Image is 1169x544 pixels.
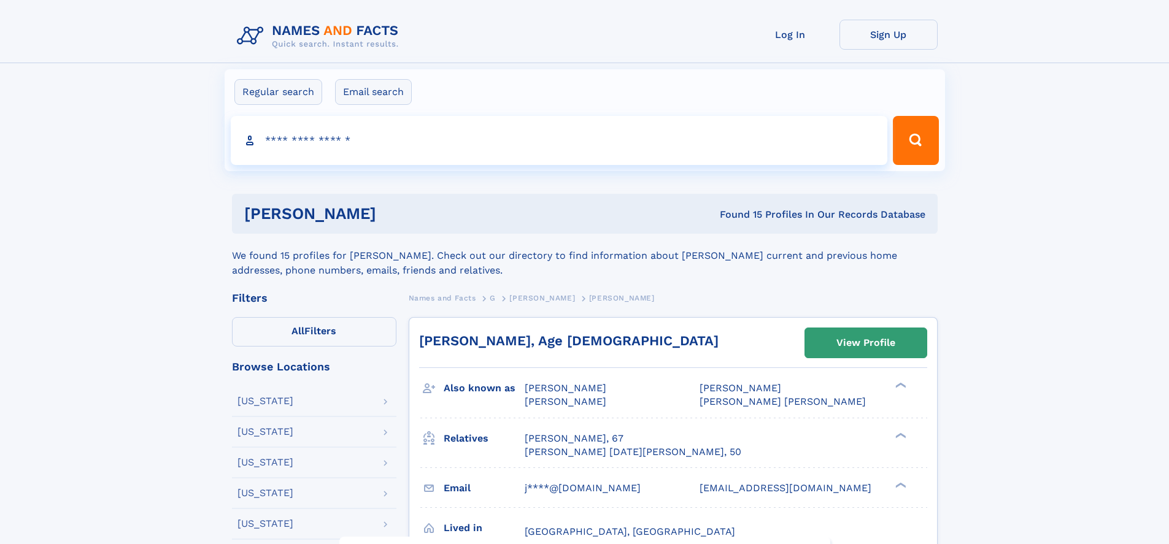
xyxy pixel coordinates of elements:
a: [PERSON_NAME] [DATE][PERSON_NAME], 50 [525,445,741,459]
span: [PERSON_NAME] [589,294,655,302]
div: [US_STATE] [237,427,293,437]
span: G [490,294,496,302]
div: ❯ [892,481,907,489]
div: Filters [232,293,396,304]
a: Names and Facts [409,290,476,305]
span: [PERSON_NAME] [509,294,575,302]
label: Filters [232,317,396,347]
div: ❯ [892,431,907,439]
div: We found 15 profiles for [PERSON_NAME]. Check out our directory to find information about [PERSON... [232,234,938,278]
a: [PERSON_NAME], 67 [525,432,623,445]
div: View Profile [836,329,895,357]
a: [PERSON_NAME], Age [DEMOGRAPHIC_DATA] [419,333,719,348]
div: Browse Locations [232,361,396,372]
label: Email search [335,79,412,105]
button: Search Button [893,116,938,165]
span: [EMAIL_ADDRESS][DOMAIN_NAME] [700,482,871,494]
h3: Lived in [444,518,525,538]
span: [PERSON_NAME] [525,382,606,394]
div: Found 15 Profiles In Our Records Database [548,208,925,221]
div: [US_STATE] [237,488,293,498]
div: [US_STATE] [237,519,293,529]
a: Log In [741,20,839,50]
h3: Email [444,478,525,499]
img: Logo Names and Facts [232,20,409,53]
div: ❯ [892,381,907,389]
a: [PERSON_NAME] [509,290,575,305]
h3: Also known as [444,378,525,399]
span: [PERSON_NAME] [525,396,606,407]
span: All [291,325,304,337]
a: Sign Up [839,20,938,50]
input: search input [231,116,888,165]
label: Regular search [234,79,322,105]
a: G [490,290,496,305]
span: [PERSON_NAME] [700,382,781,394]
h1: [PERSON_NAME] [244,206,548,221]
div: [US_STATE] [237,458,293,467]
div: [US_STATE] [237,396,293,406]
span: [PERSON_NAME] [PERSON_NAME] [700,396,866,407]
h3: Relatives [444,428,525,449]
span: [GEOGRAPHIC_DATA], [GEOGRAPHIC_DATA] [525,526,735,537]
a: View Profile [805,328,927,358]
